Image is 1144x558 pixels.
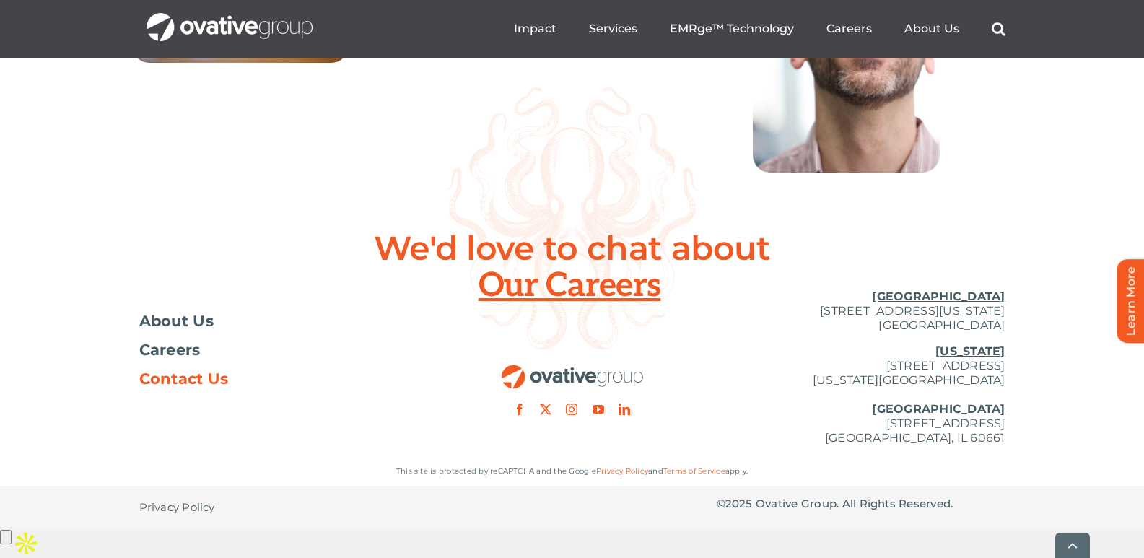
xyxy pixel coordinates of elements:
a: twitter [540,404,551,415]
a: EMRge™ Technology [670,22,794,36]
u: [US_STATE] [935,344,1005,358]
a: Terms of Service [663,466,725,476]
a: youtube [593,404,604,415]
a: Privacy Policy [596,466,648,476]
a: Services [589,22,637,36]
nav: Footer - Privacy Policy [139,486,428,529]
p: [STREET_ADDRESS][US_STATE] [GEOGRAPHIC_DATA] [717,289,1005,333]
u: [GEOGRAPHIC_DATA] [872,289,1005,303]
span: Careers [139,343,201,357]
a: Careers [826,22,872,36]
a: OG_Full_horizontal_WHT [147,12,313,25]
u: [GEOGRAPHIC_DATA] [872,402,1005,416]
p: [STREET_ADDRESS] [US_STATE][GEOGRAPHIC_DATA] [STREET_ADDRESS] [GEOGRAPHIC_DATA], IL 60661 [717,344,1005,445]
a: Contact Us [139,372,428,386]
a: linkedin [619,404,630,415]
a: About Us [904,22,959,36]
a: Search [992,22,1005,36]
a: OG_Full_horizontal_RGB [500,363,645,377]
nav: Menu [514,6,1005,52]
img: Apollo [12,529,40,558]
span: Contact Us [139,372,229,386]
p: This site is protected by reCAPTCHA and the Google and apply. [139,464,1005,479]
nav: Footer Menu [139,314,428,386]
span: Privacy Policy [139,500,215,515]
a: Careers [139,343,428,357]
p: © Ovative Group. All Rights Reserved. [717,497,1005,511]
span: Our Careers [479,268,665,304]
a: instagram [566,404,577,415]
a: Privacy Policy [139,486,215,529]
a: About Us [139,314,428,328]
a: facebook [514,404,525,415]
span: 2025 [725,497,753,510]
a: Impact [514,22,556,36]
span: About Us [139,314,214,328]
